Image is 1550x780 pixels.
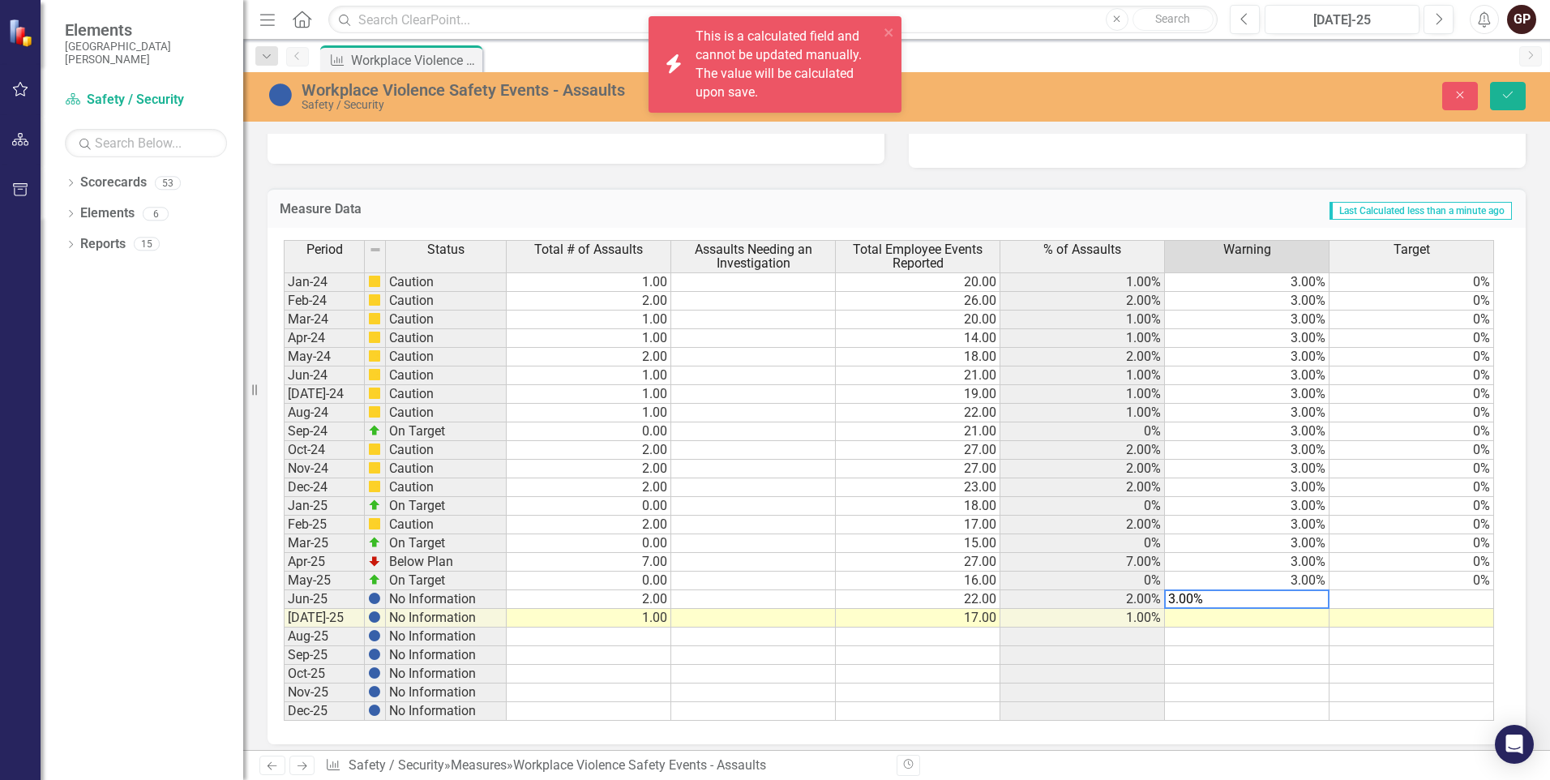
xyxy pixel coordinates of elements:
td: 1.00 [507,366,671,385]
td: Caution [386,272,507,292]
img: ClearPoint Strategy [7,18,37,48]
td: 0% [1329,460,1494,478]
td: 1.00% [1000,385,1165,404]
td: 23.00 [836,478,1000,497]
img: BgCOk07PiH71IgAAAABJRU5ErkJggg== [368,611,381,624]
td: 2.00 [507,590,671,609]
span: Total Employee Events Reported [839,242,996,271]
td: 14.00 [836,329,1000,348]
img: zOikAAAAAElFTkSuQmCC [368,573,381,586]
td: Caution [386,348,507,366]
td: Caution [386,441,507,460]
td: No Information [386,665,507,684]
small: [GEOGRAPHIC_DATA][PERSON_NAME] [65,40,227,66]
span: Target [1394,242,1430,257]
img: cBAA0RP0Y6D5n+AAAAAElFTkSuQmCC [368,405,381,418]
td: 0% [1000,572,1165,590]
td: 3.00% [1165,534,1329,553]
img: 8DAGhfEEPCf229AAAAAElFTkSuQmCC [369,243,382,256]
img: TnMDeAgwAPMxUmUi88jYAAAAAElFTkSuQmCC [368,555,381,568]
div: » » [325,756,884,775]
td: 2.00% [1000,441,1165,460]
td: 0% [1329,516,1494,534]
td: Aug-24 [284,404,365,422]
td: Oct-25 [284,665,365,684]
td: Caution [386,404,507,422]
td: Jan-25 [284,497,365,516]
td: 1.00 [507,311,671,329]
td: 22.00 [836,404,1000,422]
td: Nov-24 [284,460,365,478]
td: Aug-25 [284,628,365,646]
td: 20.00 [836,272,1000,292]
span: % of Assaults [1043,242,1121,257]
td: 21.00 [836,366,1000,385]
td: 21.00 [836,422,1000,441]
td: No Information [386,609,507,628]
td: Mar-25 [284,534,365,553]
td: 0% [1329,329,1494,348]
td: 0% [1329,348,1494,366]
td: 2.00% [1000,460,1165,478]
div: This is a calculated field and cannot be updated manually. The value will be calculated upon save. [696,28,879,101]
td: Jun-24 [284,366,365,385]
td: 2.00 [507,292,671,311]
img: BgCOk07PiH71IgAAAABJRU5ErkJggg== [368,592,381,605]
img: BgCOk07PiH71IgAAAABJRU5ErkJggg== [368,666,381,679]
td: 3.00% [1165,478,1329,497]
td: 3.00% [1165,385,1329,404]
td: 0% [1000,534,1165,553]
img: BgCOk07PiH71IgAAAABJRU5ErkJggg== [368,629,381,642]
div: Safety / Security [302,99,973,111]
td: 27.00 [836,553,1000,572]
img: cBAA0RP0Y6D5n+AAAAAElFTkSuQmCC [368,387,381,400]
img: cBAA0RP0Y6D5n+AAAAAElFTkSuQmCC [368,331,381,344]
h3: Measure Data [280,202,660,216]
div: [DATE]-25 [1270,11,1414,30]
a: Safety / Security [65,91,227,109]
span: Search [1155,12,1190,25]
td: 0% [1329,553,1494,572]
td: 2.00% [1000,516,1165,534]
td: Sep-25 [284,646,365,665]
td: 2.00% [1000,478,1165,497]
td: 0% [1329,497,1494,516]
td: 0.00 [507,497,671,516]
td: 0% [1000,422,1165,441]
td: 1.00 [507,385,671,404]
td: 18.00 [836,497,1000,516]
td: 0.00 [507,572,671,590]
td: [DATE]-24 [284,385,365,404]
td: No Information [386,646,507,665]
span: Last Calculated less than a minute ago [1329,202,1512,220]
td: May-24 [284,348,365,366]
td: 17.00 [836,516,1000,534]
td: 0% [1329,385,1494,404]
img: BgCOk07PiH71IgAAAABJRU5ErkJggg== [368,685,381,698]
div: Workplace Violence Safety Events - Assaults [351,50,478,71]
td: Nov-25 [284,684,365,702]
td: No Information [386,684,507,702]
a: Measures [451,757,507,773]
span: Total # of Assaults [534,242,643,257]
td: Caution [386,516,507,534]
td: 1.00% [1000,366,1165,385]
td: Caution [386,329,507,348]
td: 1.00% [1000,329,1165,348]
td: [DATE]-25 [284,609,365,628]
td: 0% [1329,366,1494,385]
td: 2.00% [1000,590,1165,609]
td: Dec-25 [284,702,365,721]
td: 1.00% [1000,609,1165,628]
td: Caution [386,478,507,497]
td: Below Plan [386,553,507,572]
td: 1.00% [1000,272,1165,292]
img: cBAA0RP0Y6D5n+AAAAAElFTkSuQmCC [368,312,381,325]
td: 3.00% [1165,497,1329,516]
img: cBAA0RP0Y6D5n+AAAAAElFTkSuQmCC [368,461,381,474]
td: Jan-24 [284,272,365,292]
td: 2.00 [507,478,671,497]
td: 0% [1329,422,1494,441]
td: Jun-25 [284,590,365,609]
span: Warning [1223,242,1271,257]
